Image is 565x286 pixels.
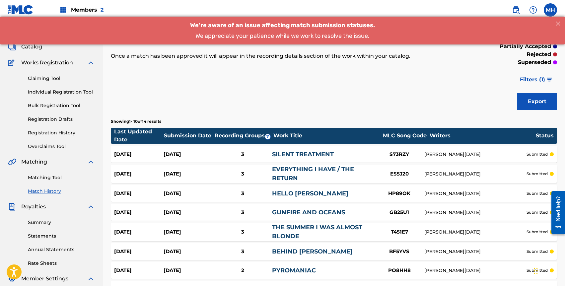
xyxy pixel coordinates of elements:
[213,267,272,274] div: 2
[500,42,551,50] p: partially accepted
[273,132,380,140] div: Work Title
[21,43,42,51] span: Catalog
[114,190,164,197] div: [DATE]
[375,248,424,255] div: BF5YVS
[28,143,95,150] a: Overclaims Tool
[111,118,161,124] p: Showing 1 - 10 of 14 results
[8,158,16,166] img: Matching
[114,248,164,255] div: [DATE]
[28,129,95,136] a: Registration History
[164,170,213,178] div: [DATE]
[272,151,334,158] a: SILENT TREATMENT
[8,275,16,283] img: Member Settings
[21,275,68,283] span: Member Settings
[516,71,557,88] button: Filters (1)
[424,209,527,216] div: [PERSON_NAME][DATE]
[28,219,95,226] a: Summary
[272,224,362,240] a: THE SUMMER I WAS ALMOST BLONDE
[213,248,272,255] div: 3
[8,43,42,51] a: CatalogCatalog
[375,267,424,274] div: PO8HH8
[28,233,95,240] a: Statements
[375,170,424,178] div: ES5J20
[532,254,565,286] iframe: Chat Widget
[87,275,95,283] img: expand
[272,209,345,216] a: GUNFIRE AND OCEANS
[114,267,164,274] div: [DATE]
[424,151,527,158] div: [PERSON_NAME][DATE]
[527,50,551,58] p: rejected
[265,134,270,139] span: ?
[164,228,213,236] div: [DATE]
[114,170,164,178] div: [DATE]
[28,116,95,123] a: Registration Drafts
[164,151,213,158] div: [DATE]
[8,203,16,211] img: Royalties
[527,171,548,177] p: submitted
[190,5,375,12] span: We’re aware of an issue affecting match submission statuses.
[272,166,354,182] a: EVERYTHING I HAVE / THE RETURN
[114,228,164,236] div: [DATE]
[424,229,527,236] div: [PERSON_NAME][DATE]
[87,158,95,166] img: expand
[517,93,557,110] button: Export
[512,6,520,14] img: search
[527,229,548,235] p: submitted
[536,132,554,140] div: Status
[28,260,95,267] a: Rate Sheets
[424,248,527,255] div: [PERSON_NAME][DATE]
[114,209,164,216] div: [DATE]
[28,246,95,253] a: Annual Statements
[272,190,348,197] a: HELLO [PERSON_NAME]
[527,249,548,254] p: submitted
[527,151,548,157] p: submitted
[28,75,95,82] a: Claiming Tool
[213,170,272,178] div: 3
[424,267,527,274] div: [PERSON_NAME][DATE]
[527,190,548,196] p: submitted
[527,3,540,17] div: Help
[214,132,273,140] div: Recording Groups
[21,59,73,67] span: Works Registration
[87,203,95,211] img: expand
[380,132,430,140] div: MLC Song Code
[28,102,95,109] a: Bulk Registration Tool
[375,190,424,197] div: HP89OK
[28,174,95,181] a: Matching Tool
[424,190,527,197] div: [PERSON_NAME][DATE]
[164,209,213,216] div: [DATE]
[375,228,424,236] div: T451E7
[71,6,104,14] span: Members
[8,59,17,67] img: Works Registration
[8,43,16,51] img: Catalog
[28,188,95,195] a: Match History
[114,151,164,158] div: [DATE]
[529,6,537,14] img: help
[8,5,34,15] img: MLC Logo
[213,209,272,216] div: 3
[213,190,272,197] div: 3
[114,128,164,144] div: Last Updated Date
[28,89,95,96] a: Individual Registration Tool
[547,78,552,82] img: filter
[21,203,46,211] span: Royalties
[164,248,213,255] div: [DATE]
[546,186,565,239] iframe: Resource Center
[164,132,214,140] div: Submission Date
[424,171,527,178] div: [PERSON_NAME][DATE]
[527,267,548,273] p: submitted
[527,209,548,215] p: submitted
[520,76,545,84] span: Filters ( 1 )
[164,190,213,197] div: [DATE]
[101,7,104,13] span: 2
[272,267,316,274] a: PYROMANIAC
[544,3,557,17] div: User Menu
[534,261,538,281] div: Drag
[518,58,551,66] p: superseded
[21,158,47,166] span: Matching
[195,16,370,23] span: We appreciate your patience while we work to resolve the issue.
[213,228,272,236] div: 3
